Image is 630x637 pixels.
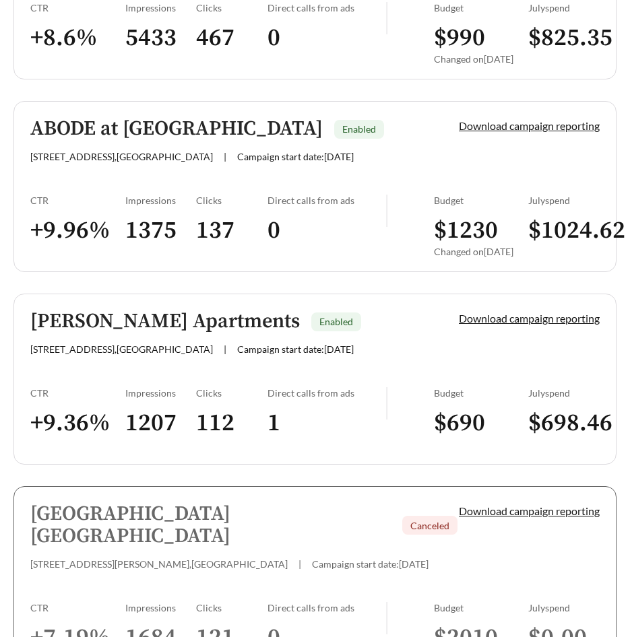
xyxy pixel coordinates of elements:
div: CTR [30,195,125,206]
h3: $ 825.35 [528,23,600,53]
div: Impressions [125,602,197,613]
h5: ABODE at [GEOGRAPHIC_DATA] [30,118,323,140]
h3: 0 [267,215,386,246]
div: Direct calls from ads [267,387,386,399]
div: Budget [434,387,529,399]
div: Clicks [196,387,267,399]
h3: $ 1024.62 [528,215,600,246]
img: line [386,602,387,634]
div: CTR [30,2,125,13]
span: [STREET_ADDRESS] , [GEOGRAPHIC_DATA] [30,151,213,162]
span: [STREET_ADDRESS][PERSON_NAME] , [GEOGRAPHIC_DATA] [30,558,288,570]
div: Impressions [125,2,197,13]
h3: + 9.96 % [30,215,125,246]
div: CTR [30,387,125,399]
h5: [PERSON_NAME] Apartments [30,310,300,333]
div: Clicks [196,602,267,613]
span: Enabled [342,123,376,135]
h3: 112 [196,408,267,438]
a: Download campaign reporting [459,504,600,517]
div: Changed on [DATE] [434,53,529,65]
div: July spend [528,602,600,613]
a: [PERSON_NAME] ApartmentsEnabled[STREET_ADDRESS],[GEOGRAPHIC_DATA]|Campaign start date:[DATE]Downl... [13,294,617,465]
h3: 1375 [125,215,197,246]
img: line [386,2,387,34]
span: Campaign start date: [DATE] [237,343,354,355]
div: Direct calls from ads [267,2,386,13]
h3: 467 [196,23,267,53]
div: CTR [30,602,125,613]
span: Campaign start date: [DATE] [237,151,354,162]
h3: $ 698.46 [528,408,600,438]
span: | [224,151,226,162]
div: Clicks [196,2,267,13]
div: Direct calls from ads [267,602,386,613]
div: Budget [434,2,529,13]
h3: 0 [267,23,386,53]
span: Enabled [319,316,353,327]
div: Impressions [125,195,197,206]
img: line [386,387,387,420]
div: Changed on [DATE] [434,246,529,257]
h3: 1 [267,408,386,438]
div: Budget [434,602,529,613]
span: Campaign start date: [DATE] [312,558,429,570]
div: Direct calls from ads [267,195,386,206]
h3: $ 1230 [434,215,529,246]
h3: + 8.6 % [30,23,125,53]
div: July spend [528,387,600,399]
img: line [386,195,387,227]
a: Download campaign reporting [459,119,600,132]
h3: 5433 [125,23,197,53]
div: July spend [528,2,600,13]
h3: $ 990 [434,23,529,53]
h3: 137 [196,215,267,246]
div: Budget [434,195,529,206]
span: [STREET_ADDRESS] , [GEOGRAPHIC_DATA] [30,343,213,355]
h3: + 9.36 % [30,408,125,438]
span: | [224,343,226,355]
div: July spend [528,195,600,206]
h5: [GEOGRAPHIC_DATA] [GEOGRAPHIC_DATA] [30,503,391,547]
span: Canceled [410,520,449,531]
div: Clicks [196,195,267,206]
h3: 1207 [125,408,197,438]
a: Download campaign reporting [459,312,600,325]
h3: $ 690 [434,408,529,438]
a: ABODE at [GEOGRAPHIC_DATA]Enabled[STREET_ADDRESS],[GEOGRAPHIC_DATA]|Campaign start date:[DATE]Dow... [13,101,617,272]
div: Impressions [125,387,197,399]
span: | [298,558,301,570]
